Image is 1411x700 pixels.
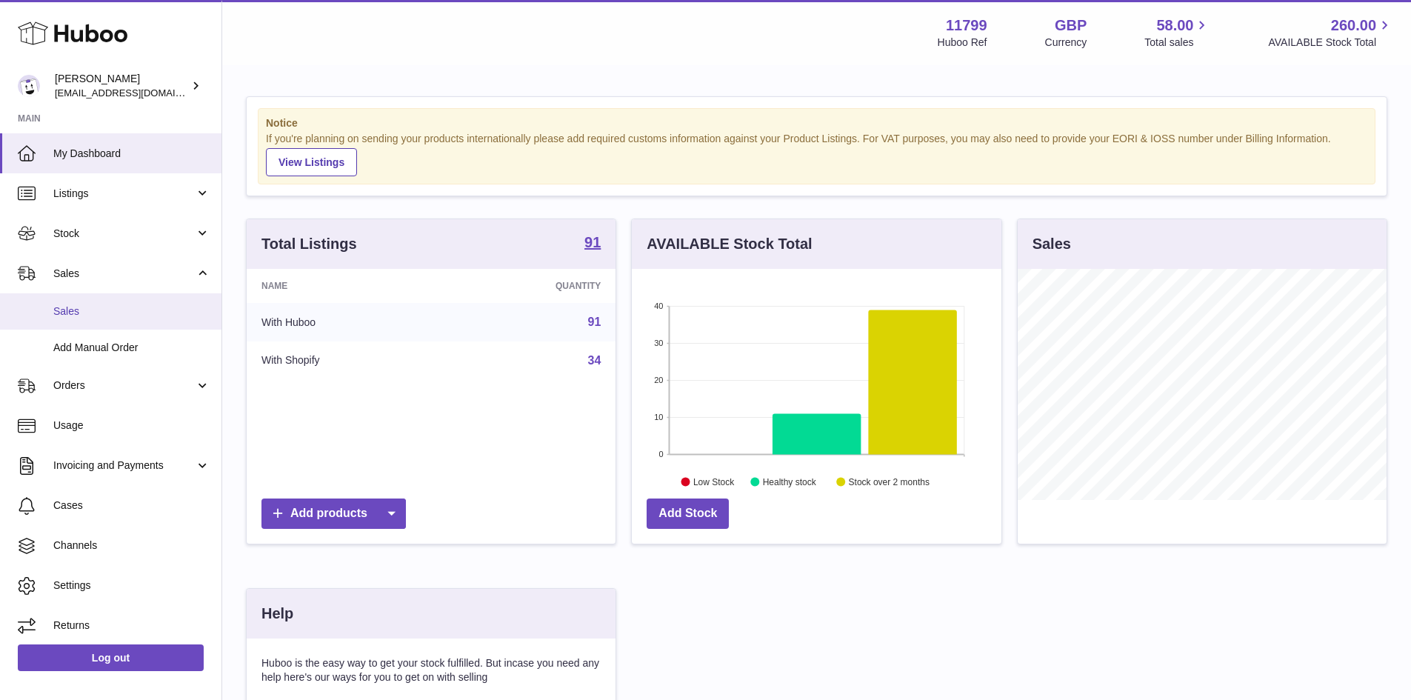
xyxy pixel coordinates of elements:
span: 58.00 [1156,16,1193,36]
span: Total sales [1144,36,1210,50]
h3: Sales [1033,234,1071,254]
strong: Notice [266,116,1367,130]
img: internalAdmin-11799@internal.huboo.com [18,75,40,97]
div: If you're planning on sending your products internationally please add required customs informati... [266,132,1367,176]
a: Log out [18,644,204,671]
p: Huboo is the easy way to get your stock fulfilled. But incase you need any help here's our ways f... [261,656,601,684]
h3: Total Listings [261,234,357,254]
text: 0 [659,450,664,459]
span: AVAILABLE Stock Total [1268,36,1393,50]
text: 20 [655,376,664,384]
span: Channels [53,539,210,553]
a: 34 [588,354,601,367]
a: 91 [588,316,601,328]
span: [EMAIL_ADDRESS][DOMAIN_NAME] [55,87,218,99]
a: Add products [261,499,406,529]
strong: GBP [1055,16,1087,36]
a: 58.00 Total sales [1144,16,1210,50]
td: With Shopify [247,341,446,380]
text: 30 [655,339,664,347]
text: 10 [655,413,664,421]
text: 40 [655,301,664,310]
strong: 11799 [946,16,987,36]
text: Healthy stock [763,476,817,487]
span: Listings [53,187,195,201]
a: 91 [584,235,601,253]
a: 260.00 AVAILABLE Stock Total [1268,16,1393,50]
div: Currency [1045,36,1087,50]
span: My Dashboard [53,147,210,161]
th: Quantity [446,269,616,303]
span: 260.00 [1331,16,1376,36]
text: Stock over 2 months [849,476,930,487]
span: Invoicing and Payments [53,459,195,473]
span: Returns [53,619,210,633]
span: Orders [53,379,195,393]
div: [PERSON_NAME] [55,72,188,100]
strong: 91 [584,235,601,250]
h3: Help [261,604,293,624]
th: Name [247,269,446,303]
h3: AVAILABLE Stock Total [647,234,812,254]
a: View Listings [266,148,357,176]
span: Add Manual Order [53,341,210,355]
span: Sales [53,267,195,281]
span: Sales [53,304,210,319]
a: Add Stock [647,499,729,529]
span: Usage [53,419,210,433]
span: Cases [53,499,210,513]
span: Settings [53,579,210,593]
td: With Huboo [247,303,446,341]
span: Stock [53,227,195,241]
text: Low Stock [693,476,735,487]
div: Huboo Ref [938,36,987,50]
